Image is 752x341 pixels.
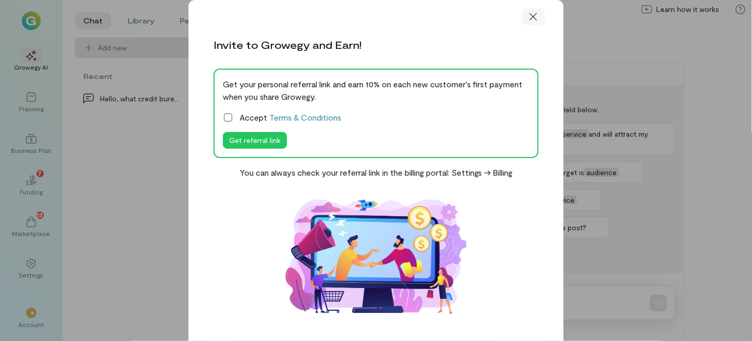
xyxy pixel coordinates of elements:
[223,78,529,103] div: Get your personal referral link and earn 10% on each new customer's first payment when you share ...
[214,37,361,52] div: Invite to Growegy and Earn!
[240,111,341,124] span: Accept
[223,132,287,149] button: Get referral link
[269,112,341,122] a: Terms & Conditions
[240,166,512,179] div: You can always check your referral link in the billing portal: Settings -> Billing
[272,187,480,326] img: Affiliate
